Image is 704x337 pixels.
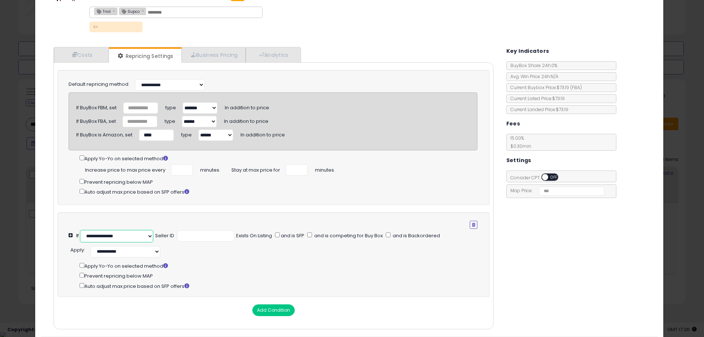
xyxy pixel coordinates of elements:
[557,84,582,91] span: $73.19
[280,232,304,239] span: and is SFP
[80,271,485,280] div: Prevent repricing below MAP
[70,246,84,253] span: Apply
[472,223,475,227] i: Remove Condition
[507,187,605,194] span: Map Price:
[76,116,116,125] div: If BuyBox FBA, set
[236,232,272,239] div: Exists On Listing
[80,282,485,290] div: Auto adjust max price based on SFP offers
[142,7,146,14] a: ×
[109,49,181,63] a: Repricing Settings
[506,119,520,128] h5: Fees
[165,115,175,125] span: type
[506,47,549,56] h5: Key Indicators
[95,8,111,14] span: Trial
[507,106,568,113] span: Current Landed Price: $73.19
[507,95,565,102] span: Current Listed Price: $73.19
[506,156,531,165] h5: Settings
[181,47,246,62] a: Business Pricing
[155,232,174,239] div: Seller ID
[548,174,560,180] span: OFF
[113,7,117,14] a: ×
[54,47,109,62] a: Costs
[507,84,582,91] span: Current Buybox Price:
[200,164,220,174] span: minutes.
[246,47,300,62] a: Analytics
[570,84,582,91] span: ( FBA )
[120,8,140,14] span: Supco
[89,22,143,32] p: A+
[313,232,383,239] span: and is competing for Buy Box
[507,143,531,149] span: $0.30 min
[181,129,192,138] span: type
[76,129,132,139] div: If BuyBox is Amazon, set
[507,175,568,181] span: Consider CPT:
[224,115,268,125] span: In addition to price
[507,73,558,80] span: Avg. Win Price 24h: N/A
[85,164,165,174] span: Increase price to max price every
[80,187,477,196] div: Auto adjust max price based on SFP offers
[69,81,129,88] label: Default repricing method:
[80,177,477,186] div: Prevent repricing below MAP
[165,102,176,111] span: type
[507,62,557,69] span: BuyBox Share 24h: 0%
[252,304,295,316] button: Add Condition
[231,164,280,174] span: Stay at max price for
[241,129,285,138] span: In addition to price
[225,102,269,111] span: In addition to price
[392,232,440,239] span: and is Backordered
[80,154,477,162] div: Apply Yo-Yo on selected method
[315,164,335,174] span: minutes.
[76,102,117,111] div: If BuyBox FBM, set
[507,135,531,149] span: 15.00 %
[80,261,485,270] div: Apply Yo-Yo on selected method
[70,244,85,254] div: :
